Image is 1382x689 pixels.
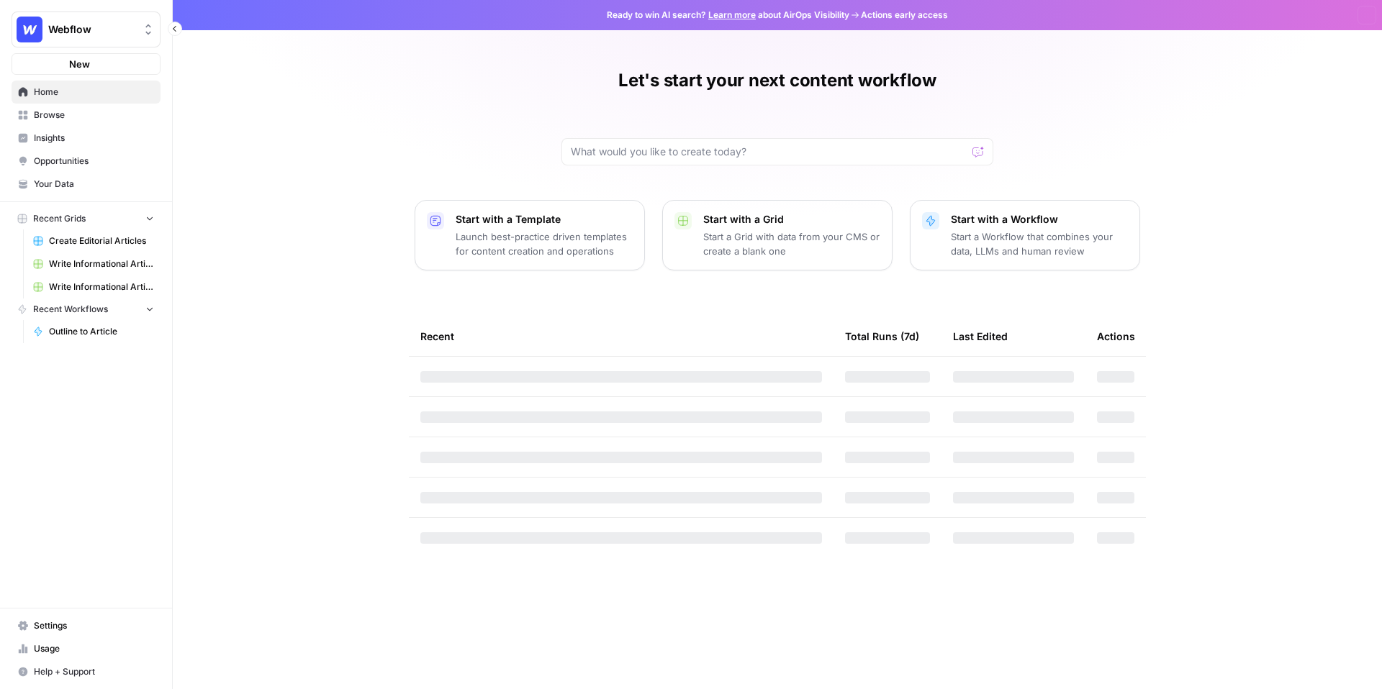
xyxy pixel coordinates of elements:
a: Browse [12,104,161,127]
input: What would you like to create today? [571,145,967,159]
span: Settings [34,619,154,632]
div: Last Edited [953,316,1008,356]
a: Settings [12,614,161,637]
h1: Let's start your next content workflow [618,69,936,92]
a: Usage [12,637,161,660]
span: Opportunities [34,155,154,168]
span: Write Informational Article [49,257,154,270]
div: Total Runs (7d) [845,316,919,356]
span: Insights [34,132,154,145]
button: Help + Support [12,660,161,683]
a: Opportunities [12,150,161,173]
a: Your Data [12,173,161,196]
span: Browse [34,109,154,122]
span: Ready to win AI search? about AirOps Visibility [607,9,849,22]
button: Workspace: Webflow [12,12,161,47]
a: Learn more [708,9,756,20]
button: Start with a WorkflowStart a Workflow that combines your data, LLMs and human review [910,200,1140,270]
span: Outline to Article [49,325,154,338]
button: Recent Workflows [12,298,161,320]
span: Help + Support [34,665,154,678]
span: Recent Workflows [33,303,108,316]
span: Webflow [48,22,135,37]
p: Start with a Template [456,212,633,227]
span: New [69,57,90,71]
p: Start with a Grid [703,212,880,227]
p: Start a Workflow that combines your data, LLMs and human review [951,229,1128,258]
a: Outline to Article [27,320,161,343]
a: Home [12,81,161,104]
span: Recent Grids [33,212,86,225]
button: Start with a TemplateLaunch best-practice driven templates for content creation and operations [415,200,645,270]
span: Actions early access [861,9,948,22]
a: Write Informational Article [27,252,161,275]
a: Write Informational Article (2) [27,275,161,298]
button: Recent Grids [12,208,161,229]
button: Start with a GridStart a Grid with data from your CMS or create a blank one [662,200,893,270]
p: Start with a Workflow [951,212,1128,227]
div: Actions [1097,316,1135,356]
span: Your Data [34,178,154,191]
span: Usage [34,642,154,655]
a: Create Editorial Articles [27,229,161,252]
p: Launch best-practice driven templates for content creation and operations [456,229,633,258]
p: Start a Grid with data from your CMS or create a blank one [703,229,880,258]
div: Recent [420,316,822,356]
button: New [12,53,161,75]
span: Home [34,86,154,99]
span: Write Informational Article (2) [49,280,154,293]
span: Create Editorial Articles [49,234,154,247]
a: Insights [12,127,161,150]
img: Webflow Logo [17,17,42,42]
